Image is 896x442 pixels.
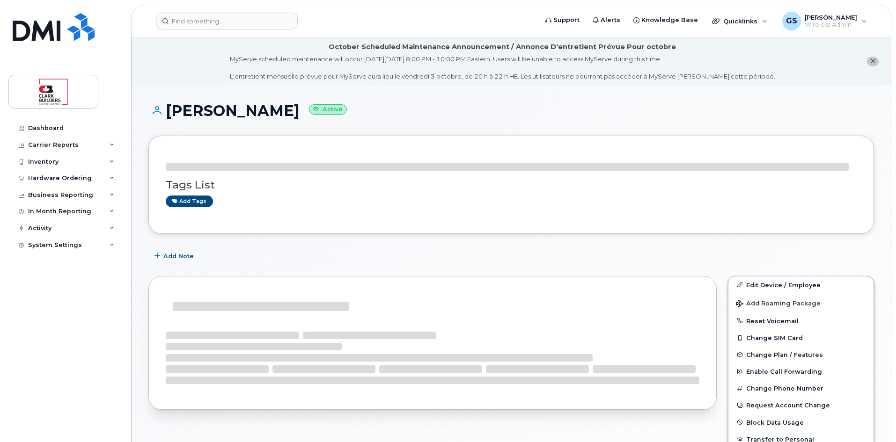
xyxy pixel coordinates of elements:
button: Change Phone Number [728,380,874,397]
button: Reset Voicemail [728,312,874,329]
div: October Scheduled Maintenance Announcement / Annonce D'entretient Prévue Pour octobre [329,42,676,52]
span: Add Roaming Package [736,300,821,309]
a: Add tags [166,196,213,207]
small: Active [309,104,347,115]
button: Block Data Usage [728,414,874,431]
span: Enable Call Forwarding [746,368,822,375]
h3: Tags List [166,179,857,191]
span: Add Note [163,252,194,261]
button: Request Account Change [728,397,874,413]
button: Add Roaming Package [728,293,874,312]
button: Enable Call Forwarding [728,363,874,380]
a: Edit Device / Employee [728,276,874,293]
div: MyServe scheduled maintenance will occur [DATE][DATE] 8:00 PM - 10:00 PM Eastern. Users will be u... [230,55,775,81]
button: Change Plan / Features [728,346,874,363]
span: Change Plan / Features [746,351,823,358]
button: Change SIM Card [728,329,874,346]
button: Add Note [148,248,202,265]
button: close notification [867,57,879,66]
h1: [PERSON_NAME] [148,102,874,119]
